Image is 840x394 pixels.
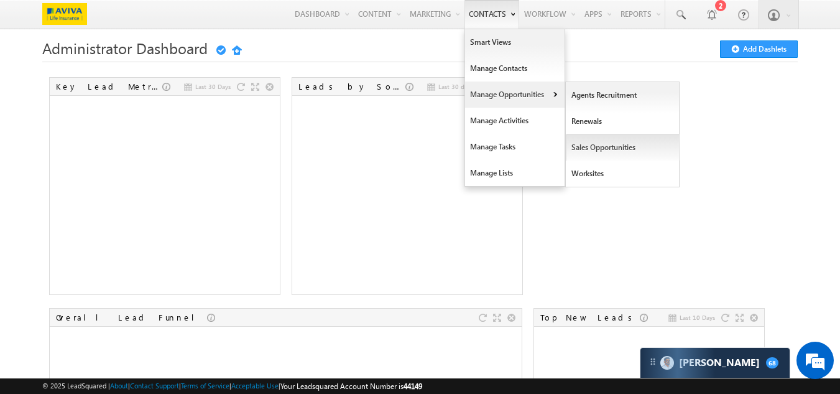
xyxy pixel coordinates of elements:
span: © 2025 LeadSquared | | | | | [42,380,422,392]
a: Contact Support [130,382,179,390]
div: Top New Leads [540,312,640,323]
span: Your Leadsquared Account Number is [280,382,422,391]
span: 44149 [404,382,422,391]
a: Sales Opportunities [566,134,680,161]
span: Last 30 days [438,81,473,92]
a: Smart Views [465,29,565,55]
div: Overall Lead Funnel [56,312,207,323]
a: Renewals [566,108,680,134]
a: Agents Recruitment [566,82,680,108]
span: Administrator Dashboard [42,38,208,58]
a: Manage Opportunities [465,82,565,108]
button: Add Dashlets [720,40,798,58]
a: Manage Activities [465,108,565,134]
a: About [110,382,128,390]
img: Custom Logo [42,3,87,25]
span: Last 10 Days [680,312,715,323]
span: Last 30 Days [195,81,231,92]
div: Key Lead Metrics [56,81,162,92]
a: Manage Contacts [465,55,565,82]
a: Manage Lists [465,160,565,186]
span: 68 [766,357,778,368]
a: Terms of Service [181,382,229,390]
a: Manage Tasks [465,134,565,160]
a: Worksites [566,161,680,187]
a: Acceptable Use [231,382,279,390]
img: carter-drag [648,357,658,367]
div: Leads by Sources [298,81,405,92]
div: carter-dragCarter[PERSON_NAME]68 [640,347,790,378]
